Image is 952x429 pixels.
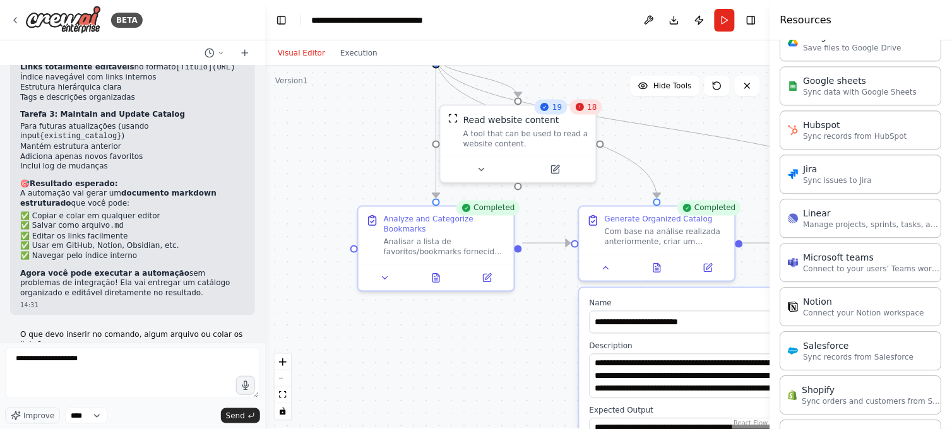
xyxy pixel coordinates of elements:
div: Completed [456,201,520,216]
div: Notion [804,295,925,308]
button: Improve [5,408,60,424]
code: .md [110,222,124,231]
strong: Resultado esperado: [30,180,118,189]
h4: Resources [780,13,832,28]
li: ✅ Usar em GitHub, Notion, Obsidian, etc. [20,242,245,252]
button: Visual Editor [270,45,333,61]
span: 19 [552,102,562,112]
button: Click to speak your automation idea [236,376,255,395]
img: Jira [788,169,799,179]
g: Edge from 73cdfbd7-3a52-44c5-a121-ce91817c11c2 to d37b7c2d-0c37-4035-bc38-89ee71752da7 [430,56,443,198]
div: Google sheets [804,74,917,87]
nav: breadcrumb [311,14,453,26]
code: {existing_catalog} [40,132,122,141]
div: Hubspot [804,119,907,131]
button: View output [631,261,684,276]
button: Hide left sidebar [273,11,290,29]
p: O que devo inserir no comando, algum arquivo ou colar os links? [20,331,245,350]
div: Read website content [463,114,559,126]
div: Analisar a lista de favoritos/bookmarks fornecida em {bookmarks_list} e categorizá-los de acordo ... [384,237,506,257]
img: Logo [25,6,101,34]
div: Com base na análise realizada anteriormente, criar um catálogo completo e organizado dos favorito... [605,227,727,247]
img: ScrapeWebsiteTool [448,114,458,124]
g: Edge from 8e53b4de-6c84-4554-8d42-154f43c4f6b5 to a243a564-c2c3-4637-b26d-392054c4249d [744,237,792,249]
button: Start a new chat [235,45,255,61]
li: ✅ Navegar pelo índice interno [20,252,245,262]
img: Shopify [788,390,797,400]
div: CompletedAnalyze and Categorize BookmarksAnalisar a lista de favoritos/bookmarks fornecida em {bo... [357,206,515,292]
button: Open in side panel [520,162,591,177]
g: Edge from 73cdfbd7-3a52-44c5-a121-ce91817c11c2 to 8e53b4de-6c84-4554-8d42-154f43c4f6b5 [430,56,663,198]
img: HubSpot [788,125,799,135]
div: 1918ScrapeWebsiteToolRead website contentA tool that can be used to read a website content. [439,105,597,184]
p: Sync issues to Jira [804,175,872,185]
label: Name [590,298,819,309]
img: Salesforce [788,346,799,356]
div: Completed [677,201,741,216]
button: Open in side panel [686,261,730,276]
code: [Título](URL) [176,63,235,72]
li: Adiciona apenas novos favoritos [20,153,245,163]
div: Microsoft teams [804,251,943,264]
button: Execution [333,45,385,61]
img: Google Drive [788,37,799,47]
h2: 🎯 [20,180,245,190]
img: Linear [788,213,799,223]
li: ✅ Salvar como arquivo [20,221,245,232]
div: BETA [111,13,143,28]
img: Notion [788,302,799,312]
li: Índice navegável com links internos [20,73,245,83]
span: 18 [588,102,597,112]
a: React Flow attribution [734,420,768,426]
div: Linear [804,207,943,220]
strong: Tarefa 3: Maintain and Update Catalog [20,110,185,119]
button: Send [221,408,260,423]
div: 14:31 [20,301,245,310]
li: Tags e descrições organizadas [20,93,245,103]
li: Inclui log de mudanças [20,162,245,172]
p: A automação vai gerar um que você pode: [20,189,245,209]
li: Para futuras atualizações (usando input ) [20,122,245,143]
p: Connect to your users’ Teams workspaces [804,264,943,274]
img: Google Sheets [788,81,799,91]
button: Hide Tools [631,76,699,96]
div: Jira [804,163,872,175]
strong: Agora você pode executar a automação [20,269,189,278]
p: Sync orders and customers from Shopify [802,396,941,406]
p: sem problemas de integração! Ela vai entregar um catálogo organizado e editável diretamente no re... [20,269,245,299]
g: Edge from d37b7c2d-0c37-4035-bc38-89ee71752da7 to 8e53b4de-6c84-4554-8d42-154f43c4f6b5 [523,237,571,249]
div: A tool that can be used to read a website content. [463,129,588,149]
button: zoom out [275,370,291,387]
img: Microsoft Teams [788,257,799,267]
button: Hide right sidebar [742,11,760,29]
span: Hide Tools [653,81,692,91]
button: Open in side panel [465,271,509,286]
div: Salesforce [804,339,914,352]
strong: Links totalmente editáveis [20,62,134,71]
div: React Flow controls [275,354,291,420]
label: Expected Output [590,406,819,416]
span: Improve [23,411,54,421]
p: Sync records from Salesforce [804,352,914,362]
p: Save files to Google Drive [804,43,902,53]
div: Analyze and Categorize Bookmarks [384,214,506,235]
button: fit view [275,387,291,403]
button: Switch to previous chat [199,45,230,61]
button: toggle interactivity [275,403,291,420]
li: no formato [20,62,245,73]
div: CompletedGenerate Organized CatalogCom base na análise realizada anteriormente, criar um catálogo... [578,206,736,282]
div: Shopify [802,384,941,396]
g: Edge from 73cdfbd7-3a52-44c5-a121-ce91817c11c2 to 7bee9b45-573b-43bf-b1e5-1d4fd758fc43 [430,56,525,97]
strong: documento markdown estruturado [20,189,217,208]
li: ✅ Copiar e colar em qualquer editor [20,212,245,222]
div: Version 1 [275,76,308,86]
p: Manage projects, sprints, tasks, and bug tracking in Linear [804,220,943,230]
li: Mantém estrutura anterior [20,143,245,153]
p: Sync records from HubSpot [804,131,907,141]
g: Edge from 73cdfbd7-3a52-44c5-a121-ce91817c11c2 to a243a564-c2c3-4637-b26d-392054c4249d [430,56,884,198]
button: View output [410,271,463,286]
li: ✅ Editar os links facilmente [20,232,245,242]
label: Description [590,341,819,351]
p: Connect your Notion workspace [804,308,925,318]
div: Generate Organized Catalog [605,214,713,225]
